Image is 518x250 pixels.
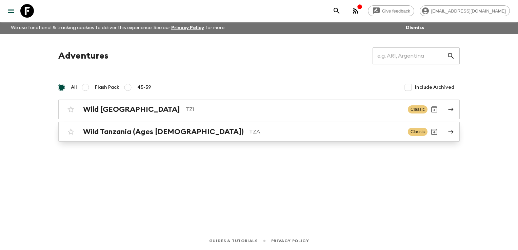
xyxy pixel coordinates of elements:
[71,84,77,91] span: All
[185,105,402,113] p: TZ1
[408,128,427,136] span: Classic
[249,128,402,136] p: TZA
[95,84,119,91] span: Flash Pack
[137,84,151,91] span: 45-59
[58,122,460,142] a: Wild Tanzania (Ages [DEMOGRAPHIC_DATA])TZAClassicArchive
[427,103,441,116] button: Archive
[271,237,309,245] a: Privacy Policy
[408,105,427,113] span: Classic
[209,237,258,245] a: Guides & Tutorials
[4,4,18,18] button: menu
[420,5,510,16] div: [EMAIL_ADDRESS][DOMAIN_NAME]
[8,22,228,34] p: We use functional & tracking cookies to deliver this experience. See our for more.
[171,25,204,30] a: Privacy Policy
[427,8,510,14] span: [EMAIL_ADDRESS][DOMAIN_NAME]
[404,23,426,33] button: Dismiss
[83,127,244,136] h2: Wild Tanzania (Ages [DEMOGRAPHIC_DATA])
[378,8,414,14] span: Give feedback
[330,4,343,18] button: search adventures
[368,5,414,16] a: Give feedback
[58,100,460,119] a: Wild [GEOGRAPHIC_DATA]TZ1ClassicArchive
[58,49,108,63] h1: Adventures
[83,105,180,114] h2: Wild [GEOGRAPHIC_DATA]
[427,125,441,139] button: Archive
[373,46,447,65] input: e.g. AR1, Argentina
[415,84,454,91] span: Include Archived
